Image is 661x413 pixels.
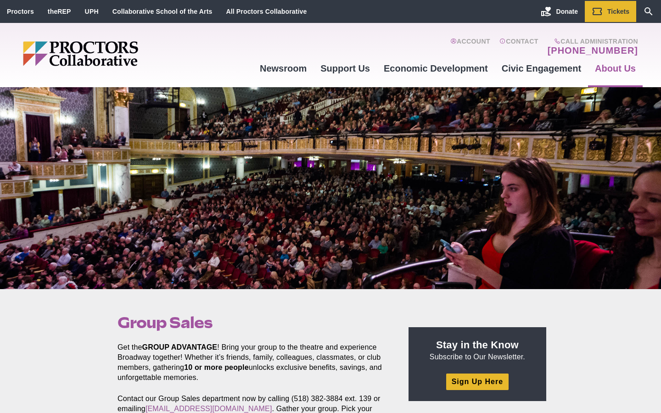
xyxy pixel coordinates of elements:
strong: 10 or more people [184,363,249,371]
strong: GROUP ADVANTAGE [142,343,218,351]
a: Sign Up Here [446,374,509,390]
span: Call Administration [545,38,638,45]
a: [PHONE_NUMBER] [548,45,638,56]
a: Tickets [585,1,636,22]
a: [EMAIL_ADDRESS][DOMAIN_NAME] [146,405,272,413]
a: Contact [499,38,538,56]
a: Search [636,1,661,22]
p: Subscribe to Our Newsletter. [420,338,535,362]
a: Proctors [7,8,34,15]
h1: Group Sales [118,314,387,331]
span: Donate [556,8,578,15]
a: theREP [48,8,71,15]
a: Donate [534,1,585,22]
a: About Us [588,56,643,81]
a: Collaborative School of the Arts [112,8,213,15]
a: All Proctors Collaborative [226,8,307,15]
p: Get the ! Bring your group to the theatre and experience Broadway together! Whether it’s friends,... [118,342,387,383]
a: Civic Engagement [495,56,588,81]
span: Tickets [607,8,629,15]
a: Support Us [314,56,377,81]
strong: Stay in the Know [436,339,519,351]
a: Economic Development [377,56,495,81]
a: Account [450,38,490,56]
a: Newsroom [253,56,314,81]
a: UPH [85,8,99,15]
img: Proctors logo [23,41,209,66]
